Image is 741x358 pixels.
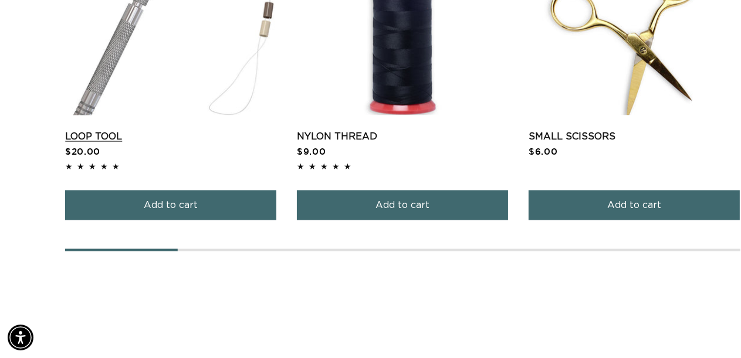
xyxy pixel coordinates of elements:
button: Add to cart [65,190,276,220]
a: Loop Tool [65,129,276,144]
button: Add to cart [529,190,740,220]
span: Add to cart [144,190,198,220]
button: Add to cart [297,190,508,220]
div: Accessibility Menu [8,325,33,350]
iframe: Chat Widget [682,302,741,358]
a: Small Scissors [529,129,740,144]
a: Nylon Thread [297,129,508,144]
span: Add to cart [375,190,429,220]
span: Add to cart [607,190,661,220]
